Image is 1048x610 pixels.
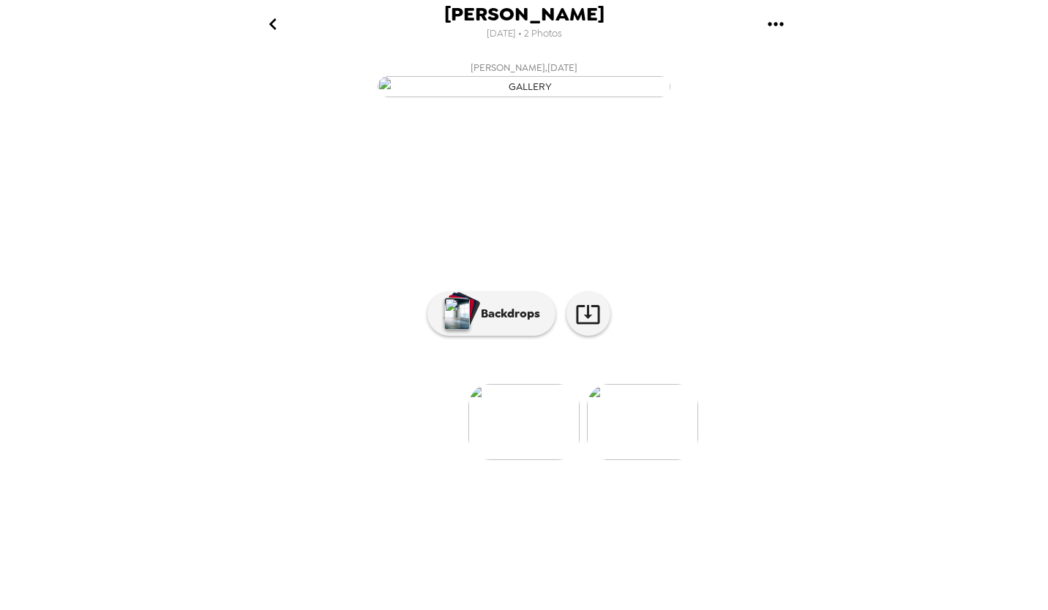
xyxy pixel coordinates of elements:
[231,55,817,102] button: [PERSON_NAME],[DATE]
[427,292,555,336] button: Backdrops
[587,384,698,460] img: gallery
[444,4,605,24] span: [PERSON_NAME]
[378,76,670,97] img: gallery
[487,24,562,44] span: [DATE] • 2 Photos
[474,305,540,323] p: Backdrops
[471,59,577,76] span: [PERSON_NAME] , [DATE]
[468,384,580,460] img: gallery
